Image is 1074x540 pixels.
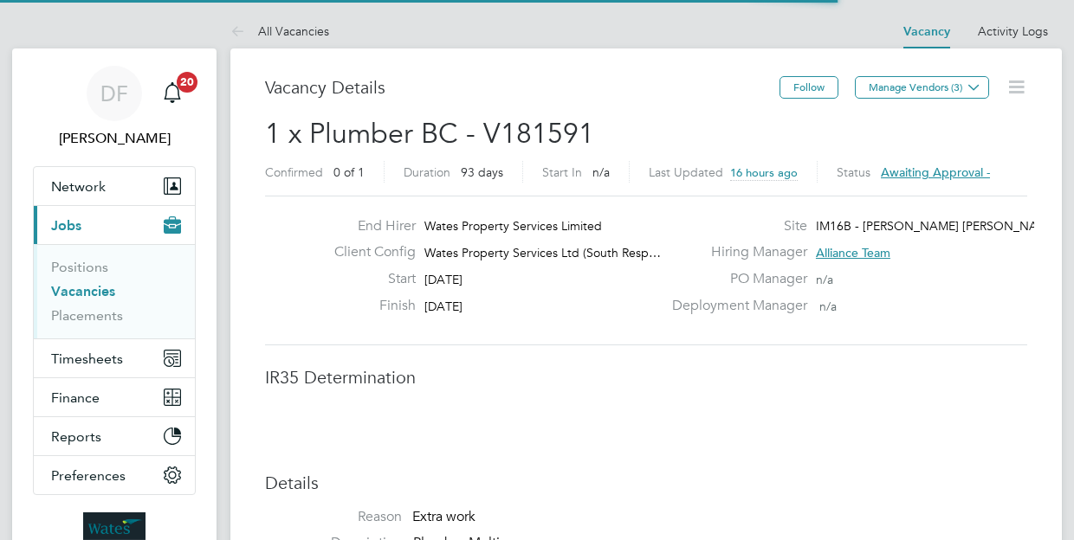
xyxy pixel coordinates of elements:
button: Network [34,167,195,205]
a: All Vacancies [230,23,329,39]
span: Timesheets [51,350,123,367]
span: [DATE] [424,272,463,287]
h3: Vacancy Details [265,76,780,99]
span: 93 days [461,164,503,180]
span: n/a [816,272,833,287]
a: Vacancy [903,24,950,39]
label: Status [837,164,870,180]
span: Jobs [51,217,81,234]
label: Last Updated [649,164,723,180]
span: 20 [177,72,197,93]
label: Client Config [320,243,416,261]
span: n/a [592,164,610,180]
span: Dom Fusco [33,128,196,149]
label: Deployment Manager [662,297,807,315]
span: Wates Property Services Ltd (South Resp… [424,245,661,260]
h3: Details [265,472,1027,494]
label: Hiring Manager [662,243,807,261]
a: Go to home page [33,512,196,540]
label: PO Manager [662,270,807,288]
label: Reason [265,508,402,526]
span: 0 of 1 [333,164,365,180]
a: Placements [51,307,123,324]
span: Network [51,178,106,195]
span: Finance [51,389,100,406]
span: n/a [819,299,837,314]
span: Wates Property Services Limited [424,218,602,234]
span: Awaiting approval - [881,164,990,180]
button: Finance [34,378,195,416]
label: End Hirer [320,217,416,235]
button: Jobs [34,206,195,244]
span: DF [100,82,128,105]
a: Vacancies [51,283,115,299]
span: 1 x Plumber BC - V181591 [265,117,594,151]
button: Reports [34,417,195,455]
label: Start In [542,164,582,180]
span: Reports [51,428,101,445]
label: Start [320,270,416,288]
a: Activity Logs [978,23,1048,39]
label: Finish [320,297,416,315]
h3: IR35 Determination [265,366,1027,389]
span: Alliance Team [816,245,890,260]
span: Extra work [412,508,476,525]
a: DF[PERSON_NAME] [33,66,196,149]
div: Jobs [34,244,195,338]
button: Timesheets [34,339,195,377]
label: Confirmed [265,164,323,180]
label: Site [662,217,807,235]
button: Follow [780,76,838,99]
span: Preferences [51,467,126,484]
button: Manage Vendors (3) [855,76,989,99]
img: wates-logo-retina.png [83,512,146,540]
a: Positions [51,259,108,275]
button: Preferences [34,456,195,494]
span: [DATE] [424,299,463,314]
a: 20 [155,66,190,121]
label: Duration [404,164,450,180]
span: 16 hours ago [730,165,798,180]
